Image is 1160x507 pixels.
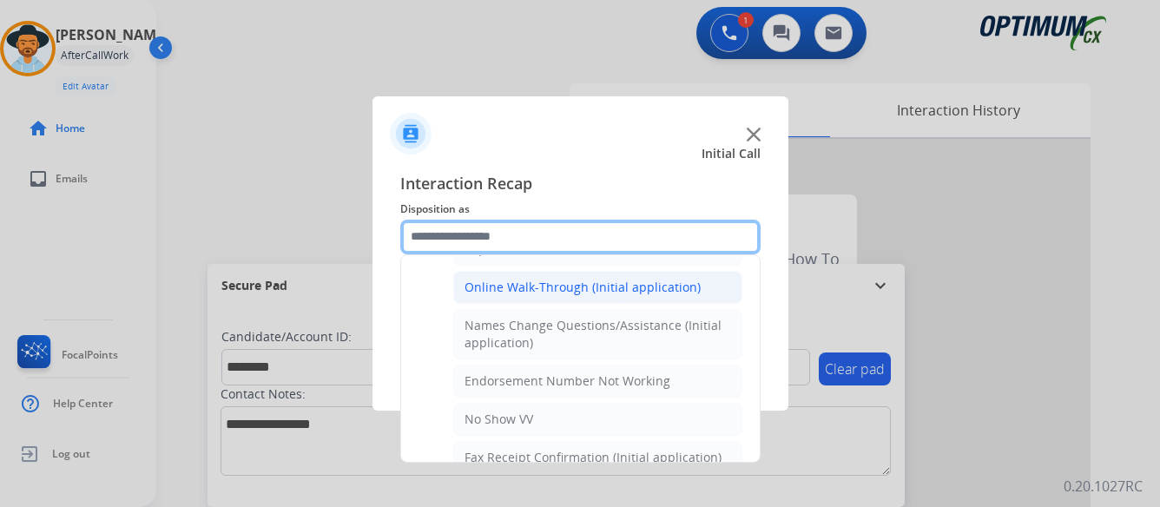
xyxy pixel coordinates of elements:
[465,372,670,390] div: Endorsement Number Not Working
[465,317,731,352] div: Names Change Questions/Assistance (Initial application)
[390,113,432,155] img: contactIcon
[465,411,533,428] div: No Show VV
[465,279,701,296] div: Online Walk-Through (Initial application)
[400,199,761,220] span: Disposition as
[400,171,761,199] span: Interaction Recap
[465,449,722,466] div: Fax Receipt Confirmation (Initial application)
[1064,476,1143,497] p: 0.20.1027RC
[702,145,761,162] span: Initial Call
